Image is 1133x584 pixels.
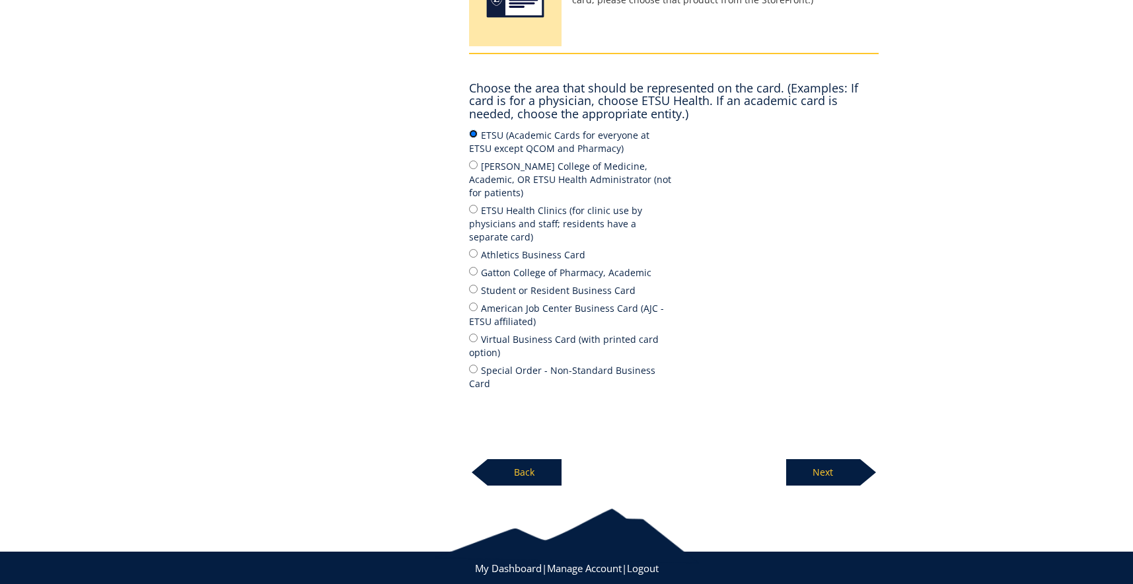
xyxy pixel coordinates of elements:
p: Next [786,459,860,486]
label: Virtual Business Card (with printed card option) [469,332,674,359]
label: Gatton College of Pharmacy, Academic [469,265,674,279]
input: Special Order - Non-Standard Business Card [469,365,478,373]
input: [PERSON_NAME] College of Medicine, Academic, OR ETSU Health Administrator (not for patients) [469,161,478,169]
input: Gatton College of Pharmacy, Academic [469,267,478,275]
input: Student or Resident Business Card [469,285,478,293]
label: Special Order - Non-Standard Business Card [469,363,674,390]
p: Back [488,459,562,486]
input: Athletics Business Card [469,249,478,258]
label: [PERSON_NAME] College of Medicine, Academic, OR ETSU Health Administrator (not for patients) [469,159,674,200]
input: ETSU Health Clinics (for clinic use by physicians and staff; residents have a separate card) [469,205,478,213]
input: American Job Center Business Card (AJC - ETSU affiliated) [469,303,478,311]
label: Athletics Business Card [469,247,674,262]
h4: Choose the area that should be represented on the card. (Examples: If card is for a physician, ch... [469,82,879,121]
input: ETSU (Academic Cards for everyone at ETSU except QCOM and Pharmacy) [469,129,478,138]
input: Virtual Business Card (with printed card option) [469,334,478,342]
label: ETSU (Academic Cards for everyone at ETSU except QCOM and Pharmacy) [469,128,674,155]
a: Logout [627,562,659,575]
a: My Dashboard [475,562,542,575]
a: Manage Account [547,562,622,575]
label: Student or Resident Business Card [469,283,674,297]
label: American Job Center Business Card (AJC - ETSU affiliated) [469,301,674,328]
label: ETSU Health Clinics (for clinic use by physicians and staff; residents have a separate card) [469,203,674,244]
